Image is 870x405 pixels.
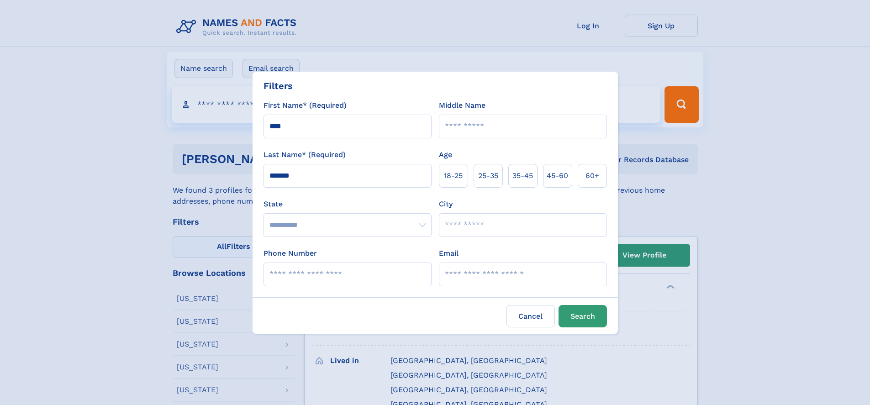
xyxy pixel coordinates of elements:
[264,79,293,93] div: Filters
[439,149,452,160] label: Age
[506,305,555,327] label: Cancel
[264,199,432,210] label: State
[444,170,463,181] span: 18‑25
[439,100,485,111] label: Middle Name
[547,170,568,181] span: 45‑60
[264,100,347,111] label: First Name* (Required)
[478,170,498,181] span: 25‑35
[559,305,607,327] button: Search
[439,199,453,210] label: City
[264,248,317,259] label: Phone Number
[439,248,459,259] label: Email
[585,170,599,181] span: 60+
[264,149,346,160] label: Last Name* (Required)
[512,170,533,181] span: 35‑45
